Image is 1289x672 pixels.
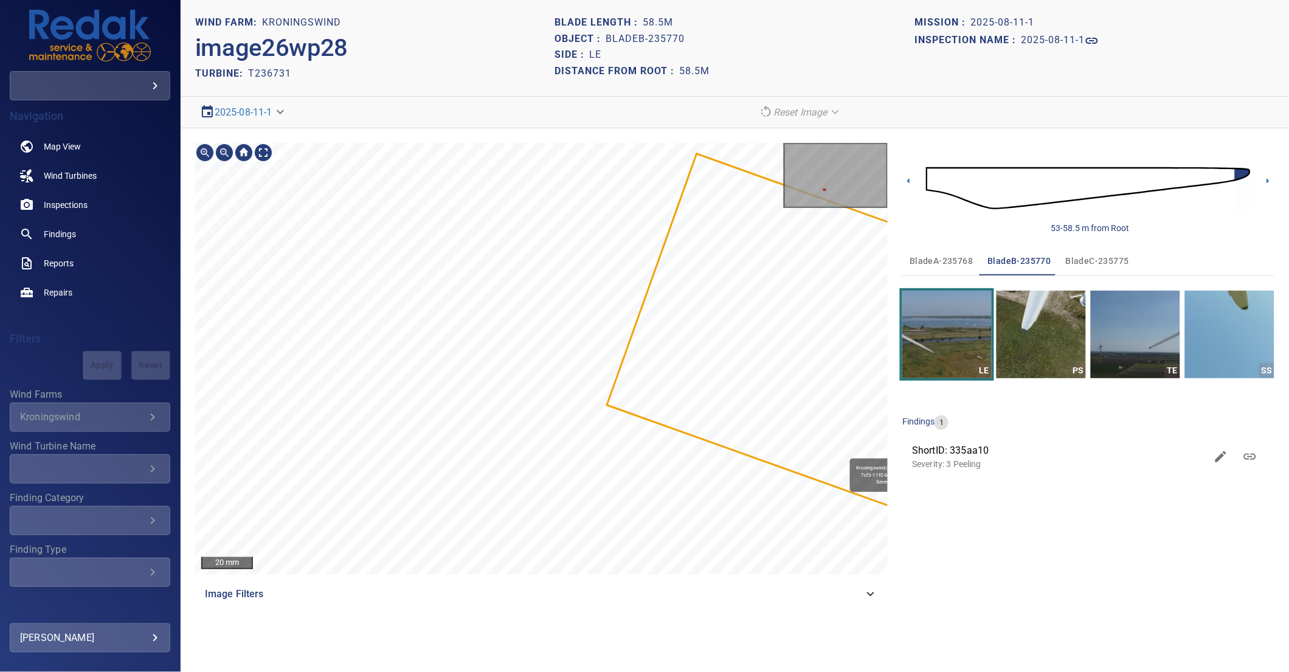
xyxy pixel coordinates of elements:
[1259,363,1274,378] div: SS
[10,333,170,345] h4: Filters
[590,49,602,61] h1: LE
[10,161,170,190] a: windturbines noActive
[10,545,170,555] label: Finding Type
[10,403,170,432] div: Wind Farms
[1066,254,1129,269] span: bladeC-235775
[44,199,88,211] span: Inspections
[912,458,1206,470] p: Severity: 3 Peeling
[262,17,341,29] h1: Kroningswind
[195,102,292,123] div: 2025-08-11-1
[205,587,864,601] span: Image Filters
[10,390,170,400] label: Wind Farms
[20,628,160,648] div: [PERSON_NAME]
[555,17,643,29] h1: Blade length :
[10,110,170,122] h4: Navigation
[10,278,170,307] a: repairs noActive
[914,17,970,29] h1: Mission :
[10,71,170,100] div: redakgreentrustgroup
[195,68,248,79] h2: TURBINE:
[10,493,170,503] label: Finding Category
[44,257,74,269] span: Reports
[1021,33,1099,48] a: 2025-08-11-1
[902,291,992,378] a: LE
[10,454,170,483] div: Wind Turbine Name
[20,411,145,423] div: Kroningswind
[643,17,674,29] h1: 58.5m
[44,140,81,153] span: Map View
[195,33,348,63] h2: image26wp28
[926,149,1251,227] img: d
[970,17,1034,29] h1: 2025-08-11-1
[1091,291,1180,378] a: TE
[1021,35,1085,46] h1: 2025-08-11-1
[1165,363,1180,378] div: TE
[606,33,685,45] h1: bladeB-235770
[44,228,76,240] span: Findings
[555,66,680,77] h1: Distance from root :
[195,143,215,162] div: Zoom in
[44,286,72,299] span: Repairs
[10,220,170,249] a: findings noActive
[215,106,272,118] a: 2025-08-11-1
[902,417,935,427] span: findings
[910,254,973,269] span: bladeA-235768
[10,190,170,220] a: inspections noActive
[935,417,949,429] span: 1
[680,66,710,77] h1: 58.5m
[976,363,992,378] div: LE
[555,33,606,45] h1: Object :
[876,479,915,485] span: Severity 3 Peeling
[215,143,234,162] div: Zoom out
[10,132,170,161] a: map noActive
[10,506,170,535] div: Finding Category
[248,68,291,79] h2: T236731
[754,102,847,123] div: Reset Image
[1071,363,1086,378] div: PS
[853,465,938,479] span: Kroningswind/T236731/335aa100-7cf3-11f0-bec3-c153ab8cf69d
[10,442,170,451] label: Wind Turbine Name
[29,10,151,61] img: redakgreentrustgroup-logo
[10,558,170,587] div: Finding Type
[1185,291,1274,378] a: SS
[195,580,888,609] div: Image Filters
[44,170,97,182] span: Wind Turbines
[997,291,1086,378] a: PS
[912,443,1206,458] span: ShortID: 335aa10
[1051,222,1130,234] div: 53-58.5 m from Root
[254,143,273,162] div: Toggle full page
[10,249,170,278] a: reports noActive
[773,106,828,118] em: Reset Image
[988,254,1051,269] span: bladeB-235770
[234,143,254,162] div: Go home
[555,49,590,61] h1: Side :
[195,17,262,29] h1: WIND FARM:
[914,35,1021,46] h1: Inspection name :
